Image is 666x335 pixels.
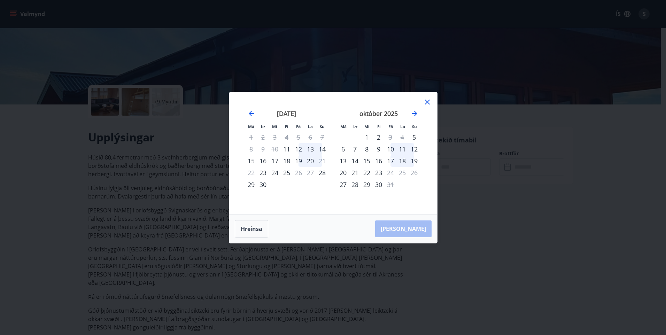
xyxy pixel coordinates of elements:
[373,131,385,143] div: 2
[281,131,293,143] td: Not available. fimmtudagur, 4. september 2025
[320,124,325,129] small: Su
[349,155,361,167] div: 14
[400,124,405,129] small: La
[304,143,316,155] div: 13
[245,131,257,143] td: Not available. mánudagur, 1. september 2025
[304,155,316,167] td: Choose laugardagur, 20. september 2025 as your check-in date. It’s available.
[293,167,304,179] td: Not available. föstudagur, 26. september 2025
[385,167,396,179] td: Not available. föstudagur, 24. október 2025
[408,131,420,143] div: Aðeins innritun í boði
[373,179,385,190] td: Choose fimmtudagur, 30. október 2025 as your check-in date. It’s available.
[247,109,256,118] div: Move backward to switch to the previous month.
[245,155,257,167] div: 15
[410,109,419,118] div: Move forward to switch to the next month.
[316,167,328,179] div: Aðeins innritun í boði
[281,167,293,179] td: Choose fimmtudagur, 25. september 2025 as your check-in date. It’s available.
[337,179,349,190] div: Aðeins innritun í boði
[248,124,254,129] small: Má
[337,167,349,179] div: 20
[373,143,385,155] td: Choose fimmtudagur, 9. október 2025 as your check-in date. It’s available.
[337,143,349,155] div: 6
[269,131,281,143] td: Not available. miðvikudagur, 3. september 2025
[361,131,373,143] div: 1
[361,155,373,167] div: 15
[293,167,304,179] div: Aðeins útritun í boði
[245,155,257,167] td: Choose mánudagur, 15. september 2025 as your check-in date. It’s available.
[316,155,328,167] div: Aðeins útritun í boði
[281,143,293,155] td: Choose fimmtudagur, 11. september 2025 as your check-in date. It’s available.
[349,143,361,155] div: 7
[304,167,316,179] td: Not available. laugardagur, 27. september 2025
[257,167,269,179] div: Aðeins innritun í boði
[293,155,304,167] td: Choose föstudagur, 19. september 2025 as your check-in date. It’s available.
[304,143,316,155] td: Choose laugardagur, 13. september 2025 as your check-in date. It’s available.
[396,167,408,179] td: Not available. laugardagur, 25. október 2025
[385,143,396,155] div: 10
[269,167,281,179] td: Choose miðvikudagur, 24. september 2025 as your check-in date. It’s available.
[293,131,304,143] td: Not available. föstudagur, 5. september 2025
[281,143,293,155] div: Aðeins innritun í boði
[257,143,269,155] td: Not available. þriðjudagur, 9. september 2025
[359,109,398,118] strong: október 2025
[361,155,373,167] td: Choose miðvikudagur, 15. október 2025 as your check-in date. It’s available.
[373,131,385,143] td: Choose fimmtudagur, 2. október 2025 as your check-in date. It’s available.
[316,143,328,155] div: 14
[257,155,269,167] div: 16
[396,143,408,155] td: Choose laugardagur, 11. október 2025 as your check-in date. It’s available.
[272,124,277,129] small: Mi
[361,131,373,143] td: Choose miðvikudagur, 1. október 2025 as your check-in date. It’s available.
[385,143,396,155] td: Choose föstudagur, 10. október 2025 as your check-in date. It’s available.
[340,124,347,129] small: Má
[373,155,385,167] td: Choose fimmtudagur, 16. október 2025 as your check-in date. It’s available.
[396,131,408,143] td: Not available. laugardagur, 4. október 2025
[373,167,385,179] div: 23
[281,155,293,167] div: 18
[316,143,328,155] td: Choose sunnudagur, 14. september 2025 as your check-in date. It’s available.
[281,167,293,179] div: 25
[269,155,281,167] div: 17
[296,124,301,129] small: Fö
[316,155,328,167] td: Not available. sunnudagur, 21. september 2025
[304,155,316,167] div: 20
[385,179,396,190] div: Aðeins útritun í boði
[408,155,420,167] td: Choose sunnudagur, 19. október 2025 as your check-in date. It’s available.
[349,167,361,179] td: Choose þriðjudagur, 21. október 2025 as your check-in date. It’s available.
[408,155,420,167] div: 19
[373,143,385,155] div: 9
[412,124,417,129] small: Su
[293,143,304,155] td: Choose föstudagur, 12. september 2025 as your check-in date. It’s available.
[337,143,349,155] td: Choose mánudagur, 6. október 2025 as your check-in date. It’s available.
[361,167,373,179] td: Choose miðvikudagur, 22. október 2025 as your check-in date. It’s available.
[277,109,296,118] strong: [DATE]
[364,124,370,129] small: Mi
[269,155,281,167] td: Choose miðvikudagur, 17. september 2025 as your check-in date. It’s available.
[373,179,385,190] div: 30
[361,179,373,190] div: 29
[257,131,269,143] td: Not available. þriðjudagur, 2. september 2025
[361,179,373,190] td: Choose miðvikudagur, 29. október 2025 as your check-in date. It’s available.
[385,131,396,143] td: Not available. föstudagur, 3. október 2025
[349,143,361,155] td: Choose þriðjudagur, 7. október 2025 as your check-in date. It’s available.
[361,143,373,155] td: Choose miðvikudagur, 8. október 2025 as your check-in date. It’s available.
[293,143,304,155] div: 12
[257,155,269,167] td: Choose þriðjudagur, 16. september 2025 as your check-in date. It’s available.
[396,155,408,167] td: Choose laugardagur, 18. október 2025 as your check-in date. It’s available.
[385,155,396,167] td: Choose föstudagur, 17. október 2025 as your check-in date. It’s available.
[316,131,328,143] td: Not available. sunnudagur, 7. september 2025
[245,179,257,190] td: Choose mánudagur, 29. september 2025 as your check-in date. It’s available.
[316,167,328,179] td: Choose sunnudagur, 28. september 2025 as your check-in date. It’s available.
[337,167,349,179] td: Choose mánudagur, 20. október 2025 as your check-in date. It’s available.
[396,155,408,167] div: 18
[385,179,396,190] td: Not available. föstudagur, 31. október 2025
[337,155,349,167] td: Choose mánudagur, 13. október 2025 as your check-in date. It’s available.
[257,167,269,179] td: Choose þriðjudagur, 23. september 2025 as your check-in date. It’s available.
[281,155,293,167] td: Choose fimmtudagur, 18. september 2025 as your check-in date. It’s available.
[353,124,357,129] small: Þr
[385,155,396,167] div: 17
[245,179,257,190] div: 29
[408,143,420,155] div: 12
[388,124,393,129] small: Fö
[257,179,269,190] div: 30
[235,220,268,237] button: Hreinsa
[373,155,385,167] div: 16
